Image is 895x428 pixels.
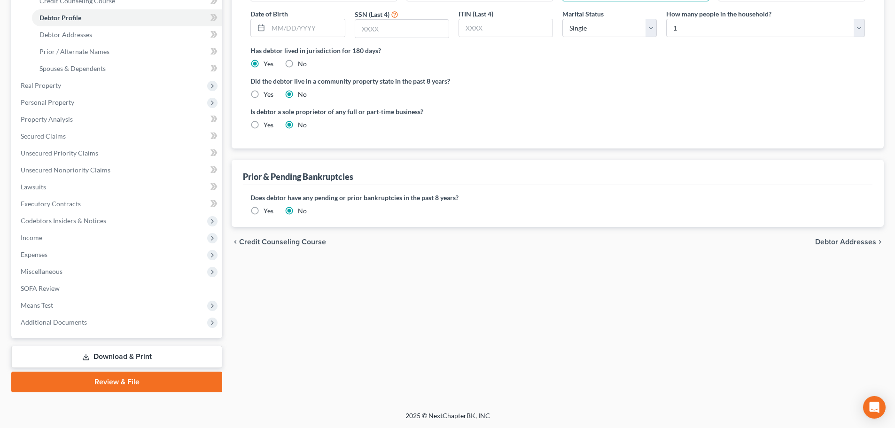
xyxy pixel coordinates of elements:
label: SSN (Last 4) [355,9,389,19]
label: No [298,120,307,130]
span: Lawsuits [21,183,46,191]
span: Personal Property [21,98,74,106]
label: Marital Status [562,9,604,19]
span: Unsecured Nonpriority Claims [21,166,110,174]
div: Open Intercom Messenger [863,396,886,419]
a: SOFA Review [13,280,222,297]
span: Credit Counseling Course [239,238,326,246]
label: No [298,90,307,99]
label: No [298,59,307,69]
span: Executory Contracts [21,200,81,208]
span: Spouses & Dependents [39,64,106,72]
span: Unsecured Priority Claims [21,149,98,157]
label: Yes [264,90,273,99]
span: Property Analysis [21,115,73,123]
label: Yes [264,59,273,69]
a: Secured Claims [13,128,222,145]
label: How many people in the household? [666,9,771,19]
a: Executory Contracts [13,195,222,212]
button: Debtor Addresses chevron_right [815,238,884,246]
span: Expenses [21,250,47,258]
label: No [298,206,307,216]
span: Codebtors Insiders & Notices [21,217,106,225]
span: Income [21,233,42,241]
a: Unsecured Priority Claims [13,145,222,162]
label: Yes [264,120,273,130]
a: Debtor Profile [32,9,222,26]
label: Does debtor have any pending or prior bankruptcies in the past 8 years? [250,193,865,202]
label: Date of Birth [250,9,288,19]
a: Prior / Alternate Names [32,43,222,60]
span: Debtor Profile [39,14,81,22]
span: Means Test [21,301,53,309]
input: MM/DD/YYYY [268,19,344,37]
span: SOFA Review [21,284,60,292]
span: Additional Documents [21,318,87,326]
span: Real Property [21,81,61,89]
a: Lawsuits [13,179,222,195]
a: Property Analysis [13,111,222,128]
a: Debtor Addresses [32,26,222,43]
a: Download & Print [11,346,222,368]
input: XXXX [355,20,449,38]
button: chevron_left Credit Counseling Course [232,238,326,246]
label: Has debtor lived in jurisdiction for 180 days? [250,46,865,55]
label: ITIN (Last 4) [459,9,493,19]
label: Yes [264,206,273,216]
label: Did the debtor live in a community property state in the past 8 years? [250,76,865,86]
i: chevron_right [876,238,884,246]
span: Secured Claims [21,132,66,140]
a: Spouses & Dependents [32,60,222,77]
span: Prior / Alternate Names [39,47,109,55]
label: Is debtor a sole proprietor of any full or part-time business? [250,107,553,117]
a: Review & File [11,372,222,392]
span: Debtor Addresses [39,31,92,39]
div: Prior & Pending Bankruptcies [243,171,353,182]
i: chevron_left [232,238,239,246]
span: Debtor Addresses [815,238,876,246]
span: Miscellaneous [21,267,62,275]
input: XXXX [459,19,553,37]
a: Unsecured Nonpriority Claims [13,162,222,179]
div: 2025 © NextChapterBK, INC [180,411,716,428]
